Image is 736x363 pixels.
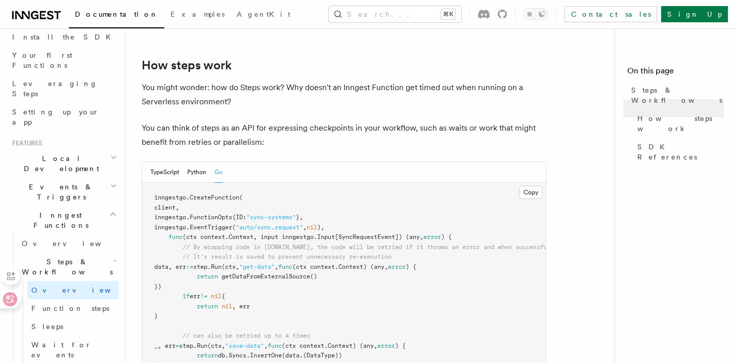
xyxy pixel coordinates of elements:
a: Sleeps [27,317,119,336]
span: nil [211,293,222,300]
span: err [190,293,200,300]
button: Search...⌘K [329,6,461,22]
span: client, [154,204,179,211]
span: Features [8,139,42,147]
span: "save-data" [225,342,264,349]
span: inngestgo. [154,224,190,231]
span: step. [193,263,211,270]
button: Local Development [8,149,119,178]
span: inngestgo.FunctionOpts{ID: [154,214,246,221]
span: // It's result is saved to prevent unnecessary re-execution [183,253,392,260]
span: Wait for events [31,341,92,359]
p: You can think of steps as an API for expressing checkpoints in your workflow, such as waits or wo... [142,121,546,149]
span: Run [197,342,207,349]
span: , [275,263,278,270]
button: Steps & Workflows [18,253,119,281]
p: You might wonder: how do Steps work? Why doesn't an Inngest Function get timed out when running o... [142,80,546,109]
span: (ctx context.Context) (any, [292,263,388,270]
a: How steps work [633,109,724,138]
span: Steps & Workflows [18,257,113,277]
kbd: ⌘K [441,9,455,19]
span: Sleeps [31,322,63,331]
span: } [154,312,158,319]
span: "auto/sync.request" [236,224,303,231]
span: := [186,263,193,270]
span: , [303,224,307,231]
span: How steps work [637,113,724,134]
span: return [197,303,218,310]
a: Documentation [69,3,164,28]
a: Function steps [27,299,119,317]
span: = [176,342,179,349]
span: _, err [154,342,176,349]
span: Run [211,263,222,270]
span: InsertOne [250,352,282,359]
span: ( [232,224,236,231]
span: error [423,233,441,240]
span: , [264,342,268,349]
span: { [222,293,225,300]
a: Overview [27,281,119,299]
span: CreateFunction [190,194,239,201]
button: Events & Triggers [8,178,119,206]
span: Documentation [75,10,158,18]
a: Sign Up [661,6,728,22]
span: AgentKit [237,10,290,18]
span: (ctx, [222,263,239,270]
span: nil [222,303,232,310]
span: ( [239,194,243,201]
span: Function steps [31,304,109,312]
span: }, [296,214,303,221]
span: step. [179,342,197,349]
a: Install the SDK [8,28,119,46]
a: AgentKit [231,3,296,27]
span: "get-data" [239,263,275,270]
span: }) [154,283,161,290]
button: TypeScript [150,162,179,183]
span: return [197,352,218,359]
span: Leveraging Steps [12,79,98,98]
span: (ctx, [207,342,225,349]
span: (data.(DataType)) [282,352,342,359]
a: Overview [18,234,119,253]
span: getDataFromExternalSource [222,273,310,280]
span: Setting up your app [12,108,99,126]
span: func [278,263,292,270]
span: // can also be retried up to 4 times [183,332,310,339]
span: Inngest Functions [8,210,109,230]
a: Setting up your app [8,103,119,131]
a: Examples [164,3,231,27]
span: data, err [154,263,186,270]
button: Python [187,162,206,183]
span: (ctx context.Context) (any, [282,342,377,349]
span: func [268,342,282,349]
button: Copy [519,186,543,199]
a: SDK References [633,138,724,166]
span: Install the SDK [12,33,117,41]
span: Events & Triggers [8,182,110,202]
span: Overview [22,239,126,248]
span: return [197,273,218,280]
span: != [200,293,207,300]
a: Contact sales [565,6,657,22]
span: func [168,233,183,240]
span: nil [307,224,317,231]
span: Overview [31,286,136,294]
span: () [310,273,317,280]
span: ), [317,224,324,231]
span: SDK References [637,142,724,162]
a: How steps work [142,58,232,72]
span: , err [232,303,250,310]
span: // By wrapping code in [DOMAIN_NAME], the code will be retried if it throws an error and when suc... [183,244,558,251]
span: if [183,293,190,300]
span: db.Syncs. [218,352,250,359]
h4: On this page [627,65,724,81]
span: ) { [406,263,416,270]
span: ) { [395,342,406,349]
button: Inngest Functions [8,206,119,234]
span: EventTrigger [190,224,232,231]
span: ) { [441,233,452,240]
button: Toggle dark mode [524,8,548,20]
span: error [377,342,395,349]
span: error [388,263,406,270]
